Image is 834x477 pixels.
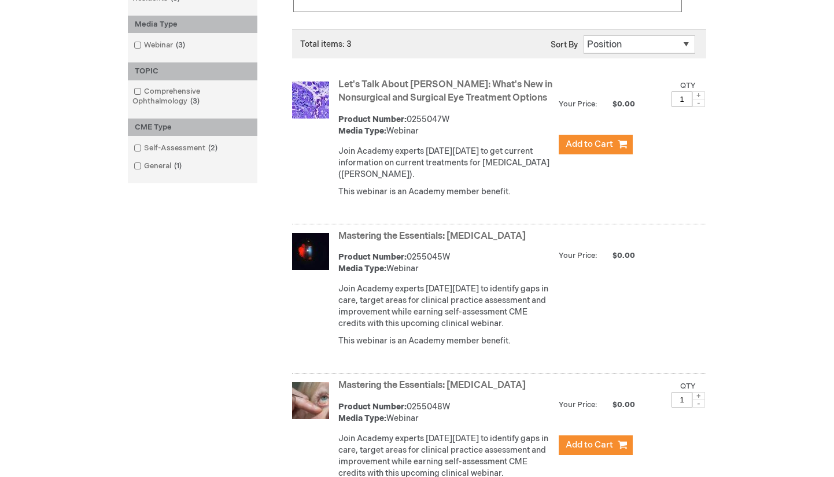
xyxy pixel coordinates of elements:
span: Add to Cart [566,439,613,450]
strong: Product Number: [338,402,407,412]
label: Qty [680,81,696,90]
a: Let's Talk About [PERSON_NAME]: What's New in Nonsurgical and Surgical Eye Treatment Options [338,79,552,103]
input: Qty [671,91,692,107]
span: Add to Cart [566,139,613,150]
div: 0255045W Webinar [338,252,553,275]
img: Let's Talk About TED: What's New in Nonsurgical and Surgical Eye Treatment Options [292,82,329,119]
strong: Your Price: [559,400,597,409]
a: Mastering the Essentials: [MEDICAL_DATA] [338,380,526,391]
strong: Media Type: [338,126,386,136]
span: 2 [205,143,220,153]
strong: Your Price: [559,99,597,109]
p: Join Academy experts [DATE][DATE] to get current information on current treatments for [MEDICAL_D... [338,146,553,180]
a: Self-Assessment2 [131,143,222,154]
div: 0255048W Webinar [338,401,553,424]
a: Webinar3 [131,40,190,51]
span: Total items: 3 [300,39,352,49]
strong: Product Number: [338,114,407,124]
label: Sort By [551,40,578,50]
input: Qty [671,392,692,408]
p: This webinar is an Academy member benefit. [338,335,553,347]
label: Qty [680,382,696,391]
span: $0.00 [599,251,637,260]
a: General1 [131,161,186,172]
span: $0.00 [599,99,637,109]
div: Media Type [128,16,257,34]
button: Add to Cart [559,135,633,154]
div: CME Type [128,119,257,136]
strong: Your Price: [559,251,597,260]
p: Join Academy experts [DATE][DATE] to identify gaps in care, target areas for clinical practice as... [338,283,553,330]
span: 3 [173,40,188,50]
a: Mastering the Essentials: [MEDICAL_DATA] [338,231,526,242]
div: 0255047W Webinar [338,114,553,137]
div: TOPIC [128,62,257,80]
span: $0.00 [599,400,637,409]
img: Mastering the Essentials: Uveitis [292,233,329,270]
strong: Product Number: [338,252,407,262]
span: 1 [171,161,184,171]
strong: Media Type: [338,264,386,273]
button: Add to Cart [559,435,633,455]
img: Mastering the Essentials: Oculoplastics [292,382,329,419]
strong: Media Type: [338,413,386,423]
span: 3 [187,97,202,106]
p: This webinar is an Academy member benefit. [338,186,553,198]
a: Comprehensive Ophthalmology3 [131,86,254,107]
